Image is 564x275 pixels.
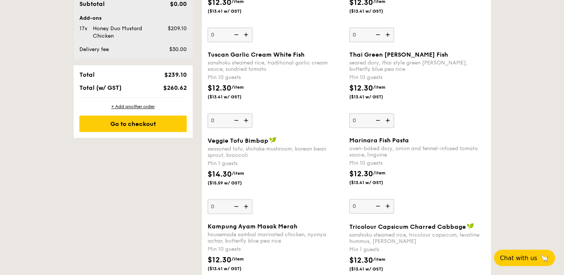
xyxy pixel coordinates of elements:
img: icon-reduce.1d2dbef1.svg [372,199,383,213]
span: /item [232,171,244,176]
div: sanshoku steamed rice, tricolour capsicum, levatine hummus, [PERSON_NAME] [349,232,485,244]
span: ($13.41 w/ GST) [349,266,400,272]
div: Add-ons [79,15,187,22]
span: /item [231,256,244,262]
button: Chat with us🦙 [494,250,555,266]
img: icon-add.58712e84.svg [241,28,252,42]
span: /item [373,257,385,262]
span: $0.00 [170,0,186,7]
span: $30.00 [169,46,186,53]
span: ($13.41 w/ GST) [208,266,258,272]
span: ($13.41 w/ GST) [349,180,400,186]
img: icon-add.58712e84.svg [383,28,394,42]
span: ($13.41 w/ GST) [208,94,258,100]
span: Chat with us [500,255,537,262]
input: assam spiced broth, baked white fish, butterfly blue pea riceMin 10 guests$12.30/item($13.41 w/ GST) [349,28,394,42]
img: icon-vegan.f8ff3823.svg [467,223,474,230]
img: icon-vegan.f8ff3823.svg [269,137,277,143]
div: Honey Duo Mustard Chicken [90,25,158,40]
span: $14.30 [208,170,232,179]
img: icon-reduce.1d2dbef1.svg [230,199,241,214]
span: ($13.41 w/ GST) [349,8,400,14]
div: Min 10 guests [208,246,343,253]
div: 17x [76,25,90,32]
img: icon-reduce.1d2dbef1.svg [372,28,383,42]
input: Marinara Fish Pastaoven-baked dory, onion and fennel-infused tomato sauce, linguineMin 10 guests$... [349,199,394,214]
span: ($13.41 w/ GST) [349,94,400,100]
div: Min 1 guests [208,160,343,167]
div: seared dory, thai style green [PERSON_NAME], butterfly blue pea rice [349,60,485,72]
span: Veggie Tofu Bimbap [208,137,268,144]
img: icon-add.58712e84.svg [241,199,252,214]
img: icon-reduce.1d2dbef1.svg [230,113,241,127]
span: /item [231,85,244,90]
span: 🦙 [540,254,549,262]
span: $239.10 [164,71,186,78]
span: /item [373,85,385,90]
div: Min 1 guests [349,246,485,253]
span: $260.62 [163,84,186,91]
img: icon-add.58712e84.svg [241,113,252,127]
div: Min 10 guests [349,159,485,167]
span: ($13.41 w/ GST) [208,8,258,14]
div: Min 10 guests [349,74,485,81]
div: housemade sambal marinated chicken, nyonya achar, butterfly blue pea rice [208,231,343,244]
span: Total (w/ GST) [79,84,122,91]
span: Tricolour Capsicum Charred Cabbage [349,223,466,230]
span: Tuscan Garlic Cream White Fish [208,51,305,58]
div: Min 10 guests [208,74,343,81]
span: Delivery fee [79,46,109,53]
span: Total [79,71,95,78]
img: icon-reduce.1d2dbef1.svg [372,113,383,127]
input: Thai Green [PERSON_NAME] Fishseared dory, thai style green [PERSON_NAME], butterfly blue pea rice... [349,113,394,128]
span: $12.30 [349,84,373,93]
span: $12.30 [208,256,231,265]
span: /item [373,170,385,176]
input: Tuscan Garlic Cream White Fishsanshoku steamed rice, traditional garlic cream sauce, sundried tom... [208,113,252,128]
div: Go to checkout [79,116,187,132]
div: sanshoku steamed rice, traditional garlic cream sauce, sundried tomato [208,60,343,72]
span: Kampung Ayam Masak Merah [208,223,297,230]
img: icon-add.58712e84.svg [383,199,394,213]
div: seasoned tofu, shiitake mushroom, korean bean sprout, broccoli [208,146,343,158]
div: oven-baked dory, onion and fennel-infused tomato sauce, linguine [349,145,485,158]
div: + Add another order [79,104,187,110]
span: Thai Green [PERSON_NAME] Fish [349,51,448,58]
span: $12.30 [349,256,373,265]
input: Veggie Tofu Bimbapseasoned tofu, shiitake mushroom, korean bean sprout, broccoliMin 1 guests$14.3... [208,199,252,214]
span: Marinara Fish Pasta [349,137,409,144]
span: $12.30 [208,84,231,93]
input: with nyonya [PERSON_NAME] paste, mini bread roll, roasted potatoMin 10 guests$12.30/item($13.41 w... [208,28,252,42]
img: icon-reduce.1d2dbef1.svg [230,28,241,42]
span: ($15.59 w/ GST) [208,180,258,186]
span: $12.30 [349,170,373,178]
span: Subtotal [79,0,105,7]
img: icon-add.58712e84.svg [383,113,394,127]
span: $209.10 [167,25,186,32]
